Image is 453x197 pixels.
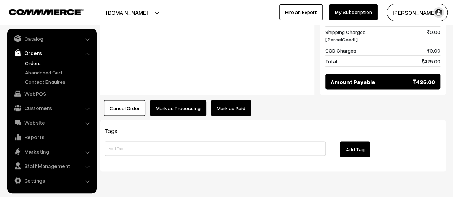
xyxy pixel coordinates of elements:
[279,4,323,20] a: Hire an Expert
[422,57,440,65] span: 425.00
[105,141,326,156] input: Add Tag
[9,46,94,59] a: Orders
[427,28,440,43] span: 0.00
[23,69,94,76] a: Abandoned Cart
[387,4,448,21] button: [PERSON_NAME]
[211,100,251,116] a: Mark as Paid
[23,78,94,85] a: Contact Enquires
[9,130,94,143] a: Reports
[9,159,94,172] a: Staff Management
[9,145,94,158] a: Marketing
[104,100,145,116] button: Cancel Order
[325,28,366,43] span: Shipping Charges [ ParcelGaadi ]
[81,4,173,21] button: [DOMAIN_NAME]
[325,57,337,65] span: Total
[9,32,94,45] a: Catalog
[23,59,94,67] a: Orders
[9,102,94,114] a: Customers
[9,9,84,15] img: COMMMERCE
[340,141,370,157] button: Add Tag
[9,7,72,16] a: COMMMERCE
[331,77,375,86] span: Amount Payable
[105,127,126,134] span: Tags
[433,7,444,18] img: user
[9,174,94,187] a: Settings
[329,4,378,20] a: My Subscription
[9,116,94,129] a: Website
[427,46,440,54] span: 0.00
[150,100,206,116] button: Mark as Processing
[325,46,356,54] span: COD Charges
[9,87,94,100] a: WebPOS
[413,77,435,86] span: 425.00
